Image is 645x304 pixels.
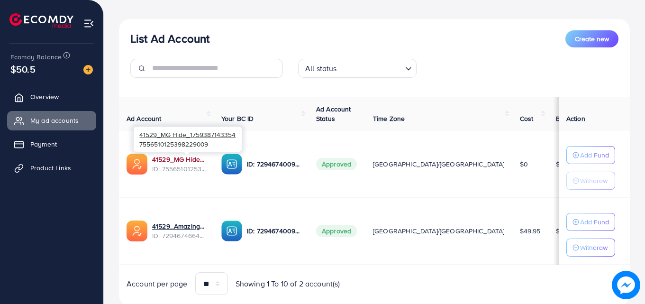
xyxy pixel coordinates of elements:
span: Ad Account [127,114,162,123]
a: Overview [7,87,96,106]
p: Add Fund [580,216,609,228]
span: Showing 1 To 10 of 2 account(s) [236,278,340,289]
p: Add Fund [580,149,609,161]
img: ic-ads-acc.e4c84228.svg [127,221,147,241]
button: Withdraw [566,239,615,257]
img: ic-ads-acc.e4c84228.svg [127,154,147,175]
span: 41529_MG Hide_1759387143354 [139,130,236,139]
span: Approved [316,225,357,237]
button: Withdraw [566,172,615,190]
span: Your BC ID [221,114,254,123]
span: [GEOGRAPHIC_DATA]/[GEOGRAPHIC_DATA] [373,226,505,236]
a: 41529_MG Hide_1759387143354 [152,155,206,164]
input: Search for option [340,60,401,75]
span: Approved [316,158,357,170]
span: My ad accounts [30,116,79,125]
img: logo [9,13,73,28]
a: My ad accounts [7,111,96,130]
a: Payment [7,135,96,154]
span: $0 [520,159,528,169]
span: Ecomdy Balance [10,52,62,62]
span: $50.5 [10,62,36,76]
p: ID: 7294674009751552002 [247,158,301,170]
span: Account per page [127,278,188,289]
p: ID: 7294674009751552002 [247,225,301,237]
div: 7556510125398229009 [134,127,242,152]
span: All status [303,62,339,75]
h3: List Ad Account [130,32,209,46]
span: Action [566,114,585,123]
img: ic-ba-acc.ded83a64.svg [221,154,242,175]
p: Withdraw [580,175,608,186]
span: ID: 7556510125398229009 [152,164,206,174]
img: image [612,271,640,299]
a: Product Links [7,158,96,177]
button: Add Fund [566,213,615,231]
span: $49.95 [520,226,541,236]
span: Payment [30,139,57,149]
div: <span class='underline'>41529_Amazing Tools Hub_1698423817815</span></br>7294674664050196481 [152,221,206,241]
a: 41529_Amazing Tools Hub_1698423817815 [152,221,206,231]
img: ic-ba-acc.ded83a64.svg [221,221,242,241]
span: Time Zone [373,114,405,123]
span: Overview [30,92,59,101]
p: Withdraw [580,242,608,253]
span: Ad Account Status [316,104,351,123]
img: image [83,65,93,74]
span: Product Links [30,163,71,173]
span: Cost [520,114,534,123]
div: Search for option [298,59,417,78]
span: ID: 7294674664050196481 [152,231,206,240]
button: Create new [565,30,618,47]
button: Add Fund [566,146,615,164]
span: [GEOGRAPHIC_DATA]/[GEOGRAPHIC_DATA] [373,159,505,169]
span: Create new [575,34,609,44]
img: menu [83,18,94,29]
